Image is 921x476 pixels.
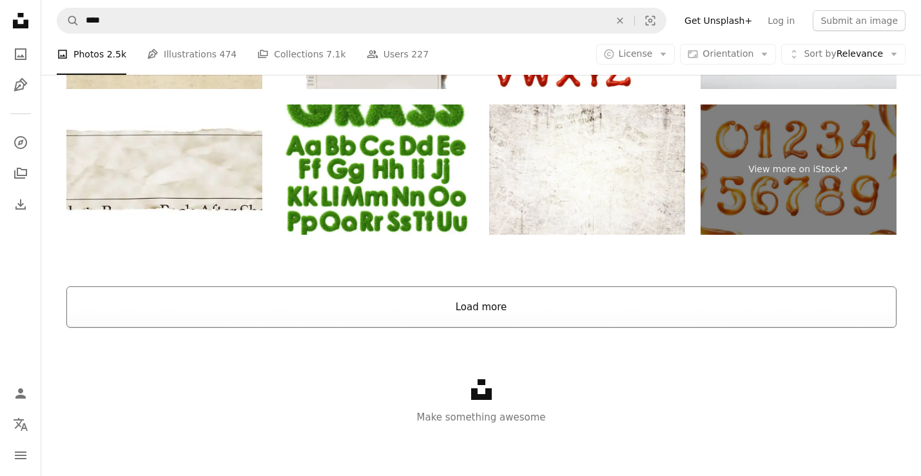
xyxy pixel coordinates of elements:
[8,192,34,217] a: Download History
[8,41,34,67] a: Photos
[804,48,836,59] span: Sort by
[8,412,34,437] button: Language
[635,8,666,33] button: Visual search
[619,48,653,59] span: License
[813,10,906,31] button: Submit an image
[8,161,34,186] a: Collections
[326,47,345,61] span: 7.1k
[489,104,685,235] img: Vintage grunge newspaper texture background
[760,10,802,31] a: Log in
[147,34,237,75] a: Illustrations 474
[257,34,345,75] a: Collections 7.1k
[680,44,776,64] button: Orientation
[8,72,34,98] a: Illustrations
[367,34,429,75] a: Users 227
[8,442,34,468] button: Menu
[66,286,897,328] button: Load more
[8,130,34,155] a: Explore
[220,47,237,61] span: 474
[411,47,429,61] span: 227
[677,10,760,31] a: Get Unsplash+
[781,44,906,64] button: Sort byRelevance
[41,410,921,425] p: Make something awesome
[8,8,34,36] a: Home — Unsplash
[804,48,883,61] span: Relevance
[57,8,666,34] form: Find visuals sitewide
[701,104,897,235] a: View more on iStock↗
[8,381,34,406] a: Log in / Sign up
[703,48,753,59] span: Orientation
[606,8,634,33] button: Clear
[57,8,79,33] button: Search Unsplash
[278,104,474,235] img: 3d grass text with green fluffy font of English ABC alphabet. Fresh plant type effect. Render cap...
[66,104,262,235] img: Stained old newspaper clipping with blank space for your copy
[596,44,675,64] button: License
